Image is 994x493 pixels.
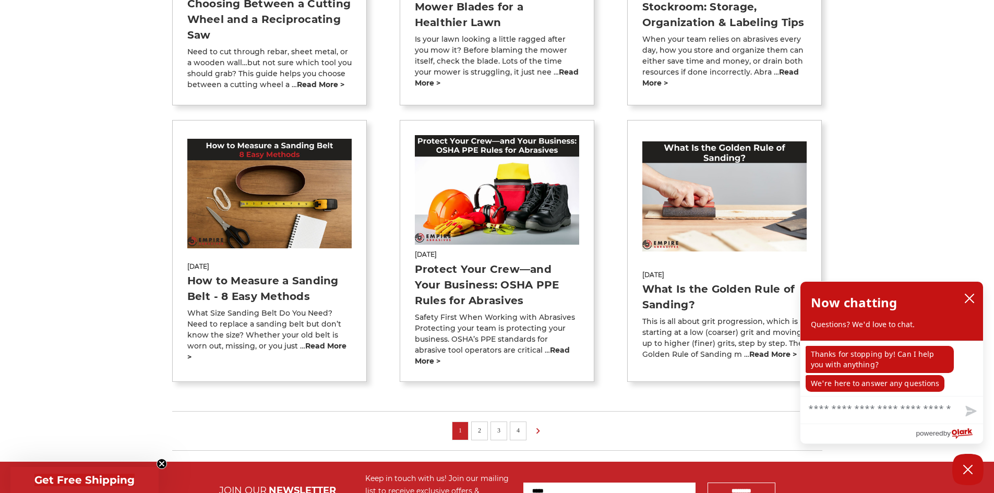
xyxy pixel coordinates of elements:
div: chat [800,341,983,396]
p: Need to cut through rebar, sheet metal, or a wooden wall…but not sure which tool you should grab?... [187,46,352,90]
span: powered [916,427,943,440]
span: Get Free Shipping [34,474,135,486]
img: Protect Your Crew—and Your Business: OSHA PPE Rules for Abrasives [415,135,580,245]
a: 3 [494,425,504,436]
p: Questions? We'd love to chat. [811,319,973,330]
h2: Now chatting [811,292,897,313]
p: Is your lawn looking a little ragged after you mow it? Before blaming the mower itself, check the... [415,34,580,89]
p: Thanks for stopping by! Can I help you with anything? [806,346,954,373]
span: [DATE] [642,270,807,280]
a: 2 [474,425,485,436]
p: We're here to answer any questions [806,375,944,392]
a: What Is the Golden Rule of Sanding? [642,283,795,311]
a: Protect Your Crew—and Your Business: OSHA PPE Rules for Abrasives [415,263,559,307]
a: read more > [415,345,570,366]
a: 1 [455,425,465,436]
p: Safety First When Working with Abrasives Protecting your team is protecting your business. OSHA’s... [415,312,580,367]
span: [DATE] [415,250,580,259]
button: close chatbox [961,291,978,306]
p: This is all about grit progression, which is starting at a low (coarser) grit and moving up to hi... [642,316,807,360]
a: read more > [297,80,344,89]
span: [DATE] [187,262,352,271]
img: What Is the Golden Rule of Sanding? [642,141,807,251]
a: read more > [749,350,797,359]
a: 4 [513,425,523,436]
a: Powered by Olark [916,424,983,443]
p: When your team relies on abrasives every day, how you store and organize them can either save tim... [642,34,807,89]
p: What Size Sanding Belt Do You Need? Need to replace a sanding belt but don’t know the size? Wheth... [187,308,352,363]
a: How to Measure a Sanding Belt - 8 Easy Methods [187,274,339,303]
div: olark chatbox [800,281,984,444]
button: Send message [957,400,983,424]
img: How to Measure a Sanding Belt - 8 Easy Methods [187,139,352,248]
button: Close Chatbox [952,454,984,485]
div: Get Free ShippingClose teaser [10,467,159,493]
button: Close teaser [157,459,167,469]
span: by [943,427,951,440]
